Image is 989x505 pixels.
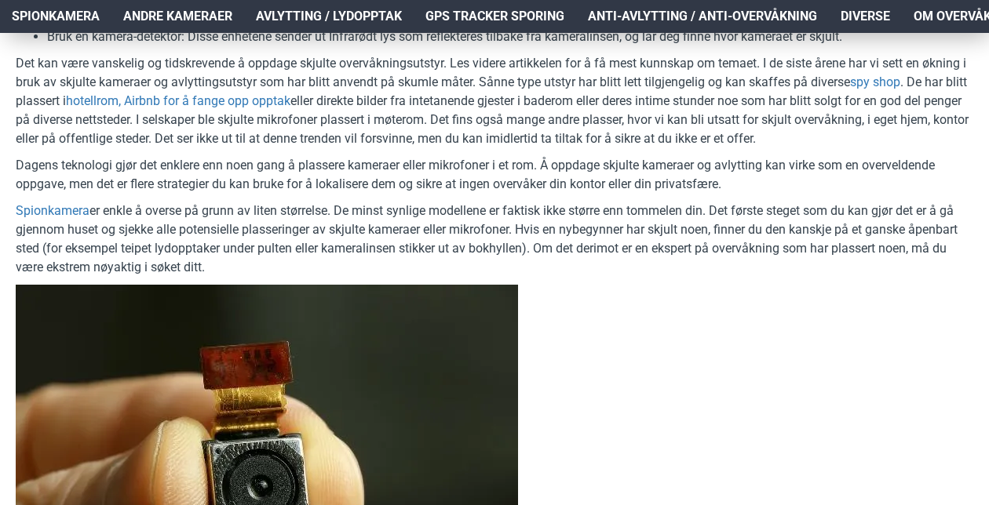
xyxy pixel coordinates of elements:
a: spy shop [850,73,900,92]
span: Andre kameraer [123,7,232,26]
span: Spionkamera [12,7,100,26]
p: Det kan være vanskelig og tidskrevende å oppdage skjulte overvåkningsutstyr. Les videre artikkele... [16,54,973,148]
span: GPS Tracker Sporing [425,7,564,26]
a: Spionkamera [16,202,89,220]
a: hotellrom, Airbnb for å fange opp opptak [66,92,290,111]
span: Diverse [841,7,890,26]
li: Bruk en kamera-detektor: Disse enhetene sender ut Infrarødt lys som reflekteres tilbake fra kamer... [47,27,973,46]
p: Dagens teknologi gjør det enklere enn noen gang å plassere kameraer eller mikrofoner i et rom. Å ... [16,156,973,194]
span: Avlytting / Lydopptak [256,7,402,26]
span: Anti-avlytting / Anti-overvåkning [588,7,817,26]
p: er enkle å overse på grunn av liten størrelse. De minst synlige modellene er faktisk ikke større ... [16,202,973,277]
